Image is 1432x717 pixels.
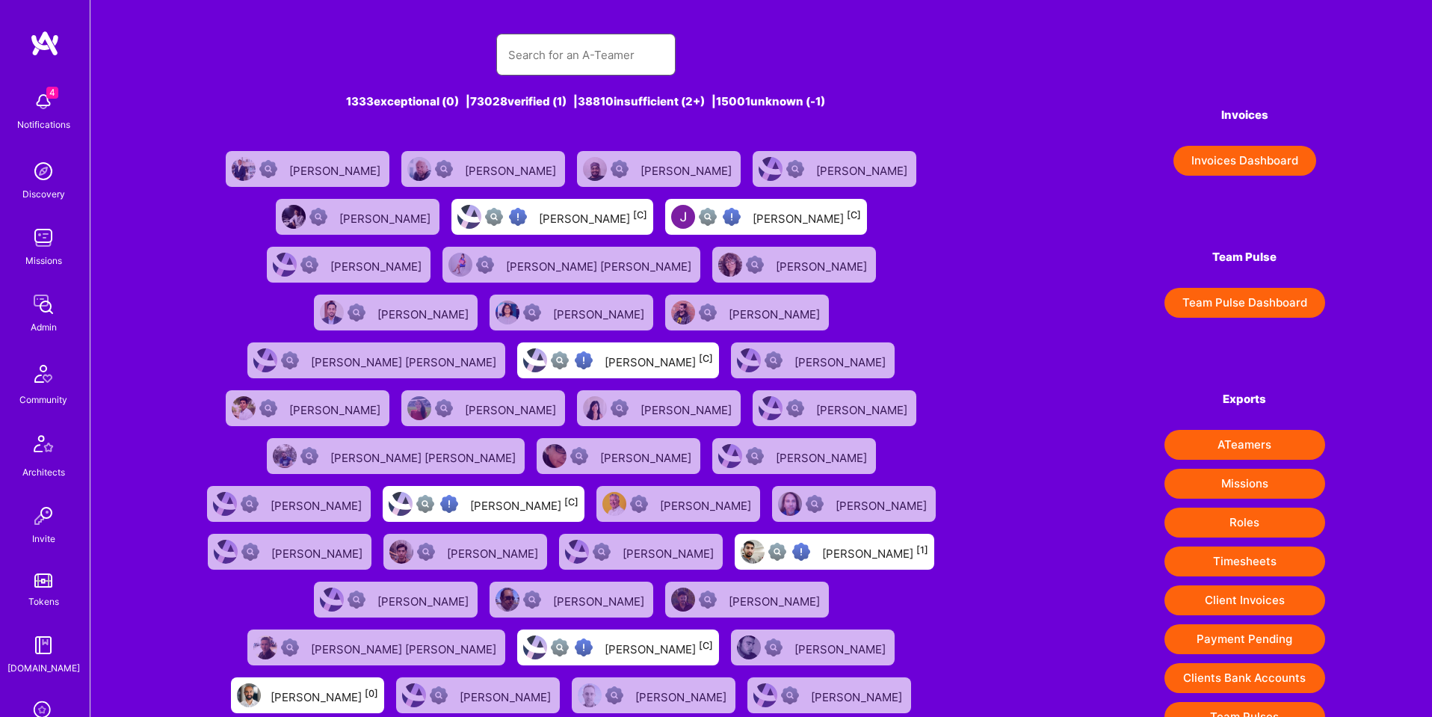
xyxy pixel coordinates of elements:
[1164,146,1325,176] a: Invoices Dashboard
[706,432,882,480] a: User AvatarNot Scrubbed[PERSON_NAME]
[508,36,664,74] input: Search for an A-Teamer
[1164,288,1325,318] button: Team Pulse Dashboard
[1164,108,1325,122] h4: Invoices
[768,543,786,561] img: Not fully vetted
[725,336,901,384] a: User AvatarNot Scrubbed[PERSON_NAME]
[253,348,277,372] img: User Avatar
[330,446,519,466] div: [PERSON_NAME] [PERSON_NAME]
[1164,250,1325,264] h4: Team Pulse
[659,576,835,624] a: User AvatarNot Scrubbed[PERSON_NAME]
[671,205,695,229] img: User Avatar
[794,638,889,657] div: [PERSON_NAME]
[741,540,765,564] img: User Avatar
[1164,663,1325,693] button: Clients Bank Accounts
[699,591,717,609] img: Not Scrubbed
[723,208,741,226] img: High Potential User
[436,241,706,289] a: User AvatarNot Scrubbed[PERSON_NAME] [PERSON_NAME]
[605,686,623,704] img: Not Scrubbed
[811,686,905,705] div: [PERSON_NAME]
[30,30,60,57] img: logo
[377,528,553,576] a: User AvatarNot Scrubbed[PERSON_NAME]
[377,303,472,322] div: [PERSON_NAME]
[565,540,589,564] img: User Avatar
[570,447,588,465] img: Not Scrubbed
[28,594,59,609] div: Tokens
[1173,146,1316,176] button: Invoices Dashboard
[465,398,559,418] div: [PERSON_NAME]
[605,351,713,370] div: [PERSON_NAME]
[241,543,259,561] img: Not Scrubbed
[261,241,436,289] a: User AvatarNot Scrubbed[PERSON_NAME]
[794,351,889,370] div: [PERSON_NAME]
[261,432,531,480] a: User AvatarNot Scrubbed[PERSON_NAME] [PERSON_NAME]
[457,205,481,229] img: User Avatar
[551,351,569,369] img: Not fully vetted
[1164,547,1325,576] button: Timesheets
[753,207,861,227] div: [PERSON_NAME]
[330,255,425,274] div: [PERSON_NAME]
[22,464,65,480] div: Architects
[308,289,484,336] a: User AvatarNot Scrubbed[PERSON_NAME]
[300,447,318,465] img: Not Scrubbed
[781,686,799,704] img: Not Scrubbed
[289,159,383,179] div: [PERSON_NAME]
[725,624,901,671] a: User AvatarNot Scrubbed[PERSON_NAME]
[509,208,527,226] img: High Potential User
[706,241,882,289] a: User AvatarNot Scrubbed[PERSON_NAME]
[786,160,804,178] img: Not Scrubbed
[600,446,694,466] div: [PERSON_NAME]
[583,396,607,420] img: User Avatar
[1164,508,1325,538] button: Roles
[348,304,365,321] img: Not Scrubbed
[220,384,395,432] a: User AvatarNot Scrubbed[PERSON_NAME]
[506,255,694,274] div: [PERSON_NAME] [PERSON_NAME]
[746,256,764,274] img: Not Scrubbed
[232,157,256,181] img: User Avatar
[699,640,713,651] sup: [C]
[28,156,58,186] img: discovery
[766,480,942,528] a: User AvatarNot Scrubbed[PERSON_NAME]
[348,591,365,609] img: Not Scrubbed
[282,205,306,229] img: User Avatar
[553,303,647,322] div: [PERSON_NAME]
[623,542,717,561] div: [PERSON_NAME]
[7,660,80,676] div: [DOMAIN_NAME]
[395,145,571,193] a: User AvatarNot Scrubbed[PERSON_NAME]
[201,480,377,528] a: User AvatarNot Scrubbed[PERSON_NAME]
[395,384,571,432] a: User AvatarNot Scrubbed[PERSON_NAME]
[28,289,58,319] img: admin teamwork
[213,492,237,516] img: User Avatar
[729,303,823,322] div: [PERSON_NAME]
[339,207,433,227] div: [PERSON_NAME]
[746,447,764,465] img: Not Scrubbed
[806,495,824,513] img: Not Scrubbed
[271,542,365,561] div: [PERSON_NAME]
[822,542,928,561] div: [PERSON_NAME]
[271,686,378,705] div: [PERSON_NAME]
[440,495,458,513] img: High Potential User
[34,573,52,588] img: tokens
[539,207,647,227] div: [PERSON_NAME]
[19,392,67,407] div: Community
[543,444,567,468] img: User Avatar
[460,686,554,705] div: [PERSON_NAME]
[1164,393,1325,406] h4: Exports
[377,590,472,609] div: [PERSON_NAME]
[281,351,299,369] img: Not Scrubbed
[605,638,713,657] div: [PERSON_NAME]
[281,638,299,656] img: Not Scrubbed
[660,494,754,514] div: [PERSON_NAME]
[759,157,783,181] img: User Avatar
[320,301,344,324] img: User Avatar
[308,576,484,624] a: User AvatarNot Scrubbed[PERSON_NAME]
[583,157,607,181] img: User Avatar
[31,319,57,335] div: Admin
[523,304,541,321] img: Not Scrubbed
[435,399,453,417] img: Not Scrubbed
[197,93,974,109] div: 1333 exceptional (0) | 73028 verified (1) | 38810 insufficient (2+) | 15001 unknown (-1)
[753,683,777,707] img: User Avatar
[737,636,761,659] img: User Avatar
[816,398,910,418] div: [PERSON_NAME]
[430,686,448,704] img: Not Scrubbed
[792,543,810,561] img: High Potential User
